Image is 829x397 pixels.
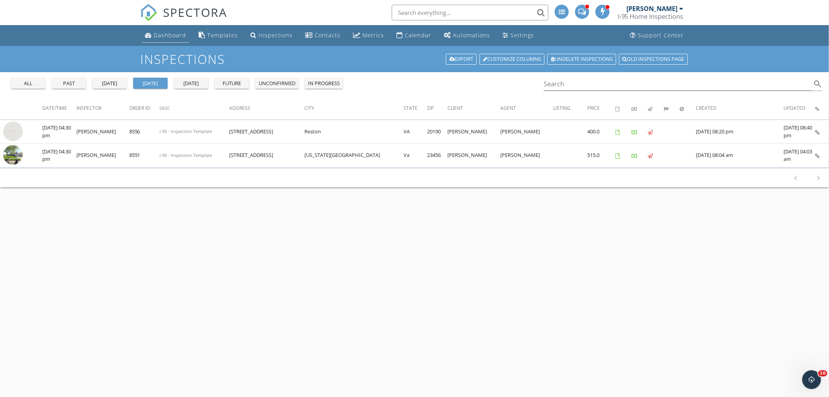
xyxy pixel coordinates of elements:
th: Desc: Not sorted. [160,97,229,119]
th: Created: Not sorted. [696,97,784,119]
div: in progress [308,80,340,87]
td: [PERSON_NAME] [448,120,501,144]
a: Undelete inspections [547,54,616,65]
td: [STREET_ADDRESS] [229,120,305,144]
td: [STREET_ADDRESS] [229,144,305,168]
div: Automations [453,31,490,39]
td: Va [404,144,427,168]
a: SPECTORA [140,11,227,27]
td: 8551 [129,144,160,168]
button: all [11,78,45,89]
th: Agent: Not sorted. [501,97,554,119]
td: 20190 [427,120,448,144]
div: I-95 Home Inspections [618,13,684,20]
th: Paid: Not sorted. [632,97,648,119]
td: [PERSON_NAME] [501,120,554,144]
a: Export [446,54,477,65]
span: Inspector [76,105,101,111]
div: Metrics [362,31,384,39]
td: [DATE] 08:20 pm [696,120,784,144]
td: [DATE] 04:03 am [784,144,815,168]
a: Old inspections page [619,54,688,65]
div: Calendar [405,31,431,39]
button: [DATE] [174,78,208,89]
input: Search everything... [392,5,548,20]
button: unconfirmed [255,78,299,89]
th: Price: Not sorted. [588,97,616,119]
td: [PERSON_NAME] [76,120,129,144]
td: [PERSON_NAME] [501,144,554,168]
td: 8556 [129,120,160,144]
div: [PERSON_NAME] [627,5,678,13]
div: Dashboard [154,31,186,39]
h1: Inspections [140,52,689,66]
div: Settings [510,31,534,39]
div: past [55,80,83,87]
td: VA [404,120,427,144]
a: Customize Columns [480,54,545,65]
a: Automations (Advanced) [441,28,493,43]
div: future [218,80,246,87]
td: [DATE] 08:40 pm [784,120,815,144]
button: [DATE] [92,78,127,89]
span: Created [696,105,717,111]
span: Updated [784,105,806,111]
th: Inspection Details: Not sorted. [815,97,829,119]
span: Agent [501,105,516,111]
td: 23456 [427,144,448,168]
button: in progress [305,78,343,89]
div: [DATE] [96,80,124,87]
span: Date/Time [42,105,67,111]
input: Search [544,78,812,91]
button: future [215,78,249,89]
th: Address: Not sorted. [229,97,305,119]
td: [DATE] 08:04 am [696,144,784,168]
span: City [304,105,314,111]
span: Listing [553,105,570,111]
th: Client: Not sorted. [448,97,501,119]
td: [DATE] 04:30 pm [42,120,76,144]
div: Support Center [638,31,684,39]
th: City: Not sorted. [304,97,404,119]
a: Contacts [302,28,344,43]
div: Templates [207,31,238,39]
div: unconfirmed [259,80,295,87]
a: Support Center [627,28,687,43]
td: [PERSON_NAME] [448,144,501,168]
th: Published: Not sorted. [648,97,664,119]
th: Listing: Not sorted. [553,97,587,119]
th: State: Not sorted. [404,97,427,119]
span: I-95 - Inspection Template [160,128,212,134]
span: SPECTORA [163,4,227,20]
td: Reston [304,120,404,144]
td: [US_STATE][GEOGRAPHIC_DATA] [304,144,404,168]
iframe: Intercom live chat [802,370,821,389]
span: 10 [818,370,827,377]
a: Templates [195,28,241,43]
button: past [52,78,86,89]
span: State [404,105,418,111]
div: [DATE] [177,80,205,87]
a: Dashboard [142,28,189,43]
span: Order ID [129,105,150,111]
th: Submitted: Not sorted. [664,97,680,119]
a: Metrics [350,28,387,43]
button: [DATE] [133,78,168,89]
th: Zip: Not sorted. [427,97,448,119]
th: Inspector: Not sorted. [76,97,129,119]
i: search [813,79,823,89]
span: I-95 - Inspection Template [160,152,212,158]
a: Inspections [247,28,296,43]
th: Order ID: Not sorted. [129,97,160,119]
div: Inspections [259,31,293,39]
img: streetview [3,145,23,165]
a: Settings [500,28,537,43]
img: The Best Home Inspection Software - Spectora [140,4,157,21]
td: 400.0 [588,120,616,144]
a: Calendar [393,28,434,43]
span: Desc [160,105,170,111]
span: Zip [427,105,434,111]
th: Updated: Not sorted. [784,97,815,119]
td: 515.0 [588,144,616,168]
td: [DATE] 04:30 pm [42,144,76,168]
